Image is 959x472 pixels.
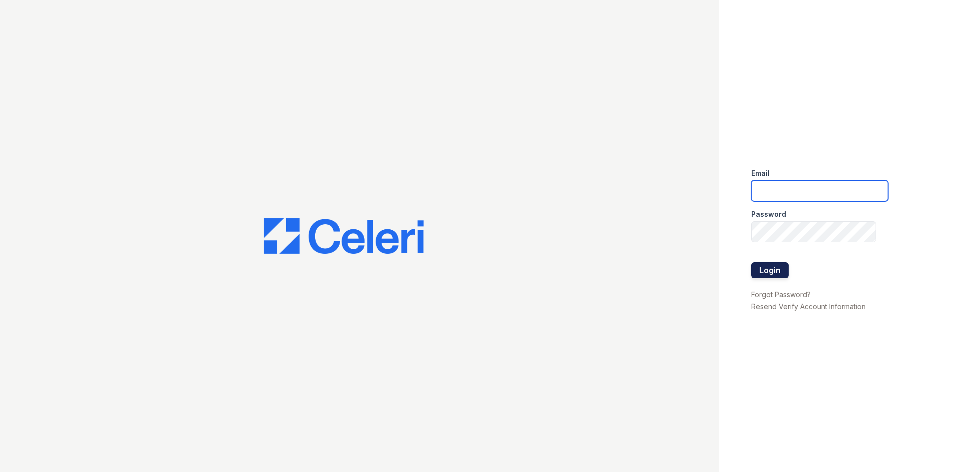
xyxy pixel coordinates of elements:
[751,168,770,178] label: Email
[751,262,789,278] button: Login
[751,302,866,311] a: Resend Verify Account Information
[264,218,424,254] img: CE_Logo_Blue-a8612792a0a2168367f1c8372b55b34899dd931a85d93a1a3d3e32e68fde9ad4.png
[751,290,811,299] a: Forgot Password?
[751,209,786,219] label: Password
